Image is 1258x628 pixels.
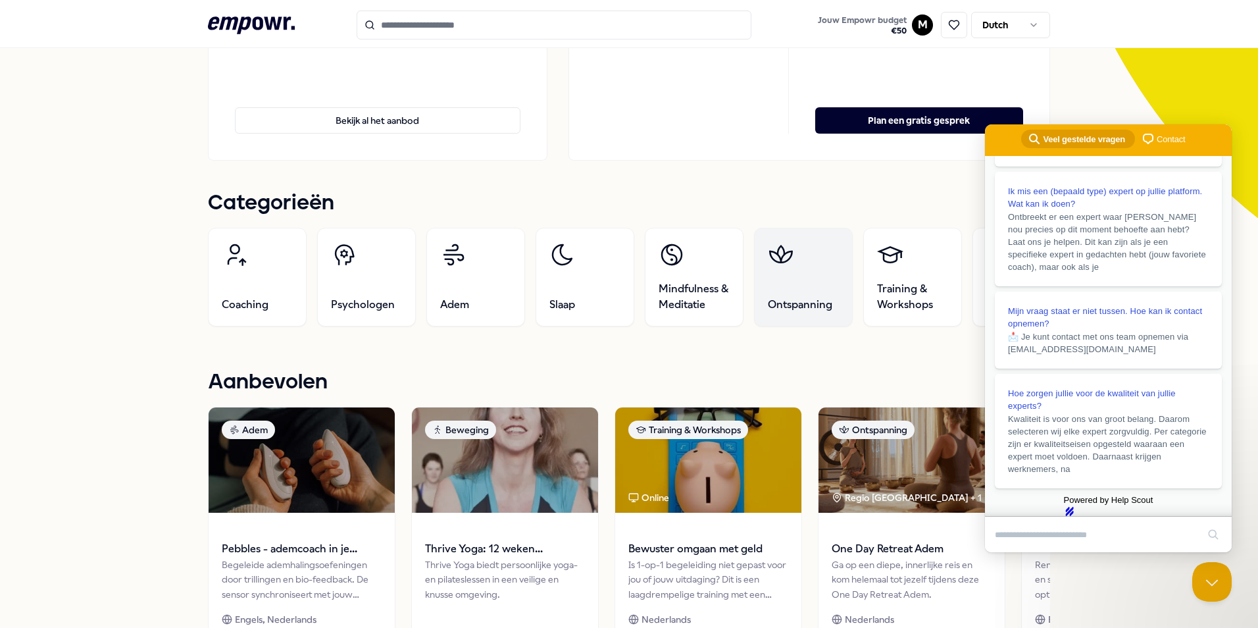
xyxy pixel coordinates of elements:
[659,281,730,313] span: Mindfulness & Meditatie
[425,558,585,602] div: Thrive Yoga biedt persoonlijke yoga- en pilateslessen in een veilige en knusse omgeving.
[440,297,469,313] span: Adem
[208,187,334,220] h1: Categorieën
[357,11,751,39] input: Search for products, categories or subcategories
[412,407,598,513] img: package image
[235,107,520,134] button: Bekijk al het aanbod
[331,297,395,313] span: Psychologen
[235,612,316,627] span: Engels, Nederlands
[768,297,832,313] span: Ontspanning
[985,124,1232,552] iframe: Help Scout Beacon - Live Chat, Contact Form, and Knowledge Base
[818,407,1005,513] img: package image
[317,228,416,327] a: Psychologen
[222,421,275,439] div: Adem
[754,228,853,327] a: Ontspanning
[832,540,992,558] span: One Day Retreat Adem
[208,228,307,327] a: Coaching
[222,297,268,313] span: Coaching
[813,11,912,39] a: Jouw Empowr budget€50
[536,228,634,327] a: Slaap
[815,107,1023,134] button: Plan een gratis gesprek
[235,86,520,134] a: Bekijk al het aanbod
[1035,558,1195,602] div: Renessence combineert wetenschap en spirit om gezondheid te optimaliseren. Uniek ecosysteem voor ...
[628,540,788,558] span: Bewuster omgaan met geld
[549,297,575,313] span: Slaap
[222,540,382,558] span: Pebbles - ademcoach in je handen
[615,407,801,513] img: package image
[425,540,585,558] span: Thrive Yoga: 12 weken zwangerschapsyoga
[832,421,915,439] div: Ontspanning
[425,421,496,439] div: Beweging
[628,490,669,505] div: Online
[877,281,948,313] span: Training & Workshops
[208,366,328,399] h1: Aanbevolen
[912,14,933,36] button: M
[863,228,962,327] a: Training & Workshops
[818,15,907,26] span: Jouw Empowr budget
[642,612,691,627] span: Nederlands
[818,26,907,36] span: € 50
[426,228,525,327] a: Adem
[1192,562,1232,602] iframe: Help Scout Beacon - Close
[222,558,382,602] div: Begeleide ademhalingsoefeningen door trillingen en bio-feedback. De sensor synchroniseert met jou...
[1048,612,1130,627] span: Engels, Nederlands
[209,407,395,513] img: package image
[972,228,1071,327] a: Voeding & Levensstijl
[645,228,743,327] a: Mindfulness & Meditatie
[832,490,982,505] div: Regio [GEOGRAPHIC_DATA] + 1
[832,558,992,602] div: Ga op een diepe, innerlijke reis en kom helemaal tot jezelf tijdens deze One Day Retreat Adem.
[845,612,894,627] span: Nederlands
[815,13,909,39] button: Jouw Empowr budget€50
[628,558,788,602] div: Is 1-op-1 begeleiding niet gepast voor jou of jouw uitdaging? Dit is een laagdrempelige training ...
[628,421,748,439] div: Training & Workshops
